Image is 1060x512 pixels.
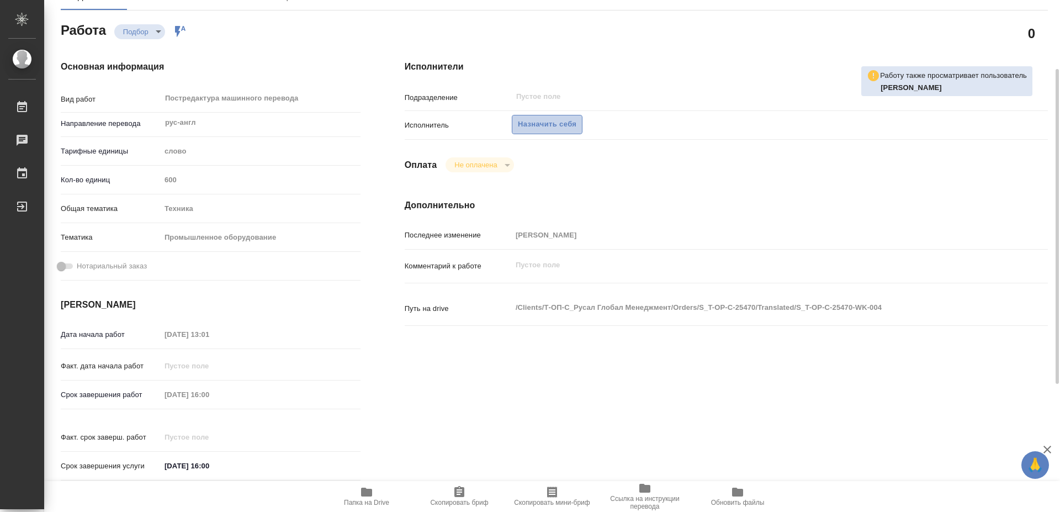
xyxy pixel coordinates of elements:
input: Пустое поле [161,172,361,188]
input: Пустое поле [161,429,257,445]
h4: Основная информация [61,60,361,73]
p: Комментарий к работе [405,261,512,272]
div: слово [161,142,361,161]
input: Пустое поле [161,387,257,403]
h2: Работа [61,19,106,39]
div: Техника [161,199,361,218]
p: Тарифные единицы [61,146,161,157]
h4: [PERSON_NAME] [61,298,361,312]
button: Скопировать бриф [413,481,506,512]
p: Общая тематика [61,203,161,214]
p: Направление перевода [61,118,161,129]
p: Факт. срок заверш. работ [61,432,161,443]
span: Назначить себя [518,118,576,131]
b: [PERSON_NAME] [881,83,942,92]
h4: Дополнительно [405,199,1048,212]
span: Скопировать бриф [430,499,488,506]
p: Срок завершения услуги [61,461,161,472]
input: Пустое поле [161,358,257,374]
p: Тематика [61,232,161,243]
span: Нотариальный заказ [77,261,147,272]
div: Промышленное оборудование [161,228,361,247]
h4: Исполнители [405,60,1048,73]
p: Путь на drive [405,303,512,314]
p: Кол-во единиц [61,175,161,186]
span: Ссылка на инструкции перевода [605,495,685,510]
textarea: /Clients/Т-ОП-С_Русал Глобал Менеджмент/Orders/S_T-OP-C-25470/Translated/S_T-OP-C-25470-WK-004 [512,298,994,317]
button: Папка на Drive [320,481,413,512]
span: Скопировать мини-бриф [514,499,590,506]
button: Ссылка на инструкции перевода [598,481,691,512]
span: Папка на Drive [344,499,389,506]
button: Скопировать мини-бриф [506,481,598,512]
p: Вид работ [61,94,161,105]
p: Факт. дата начала работ [61,361,161,372]
h4: Оплата [405,159,437,172]
p: Подразделение [405,92,512,103]
button: Подбор [120,27,152,36]
button: 🙏 [1021,451,1049,479]
span: Обновить файлы [711,499,765,506]
p: Исполнитель [405,120,512,131]
input: Пустое поле [512,227,994,243]
p: Срок завершения работ [61,389,161,400]
button: Назначить себя [512,115,582,134]
input: Пустое поле [161,326,257,342]
p: Дата начала работ [61,329,161,340]
p: Работу также просматривает пользователь [880,70,1027,81]
div: Подбор [446,157,513,172]
button: Обновить файлы [691,481,784,512]
div: Подбор [114,24,165,39]
p: Последнее изменение [405,230,512,241]
button: Не оплачена [451,160,500,170]
input: ✎ Введи что-нибудь [161,458,257,474]
input: Пустое поле [515,90,968,103]
span: 🙏 [1026,453,1045,477]
p: Журавлева Александра [881,82,1027,93]
h2: 0 [1028,24,1035,43]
